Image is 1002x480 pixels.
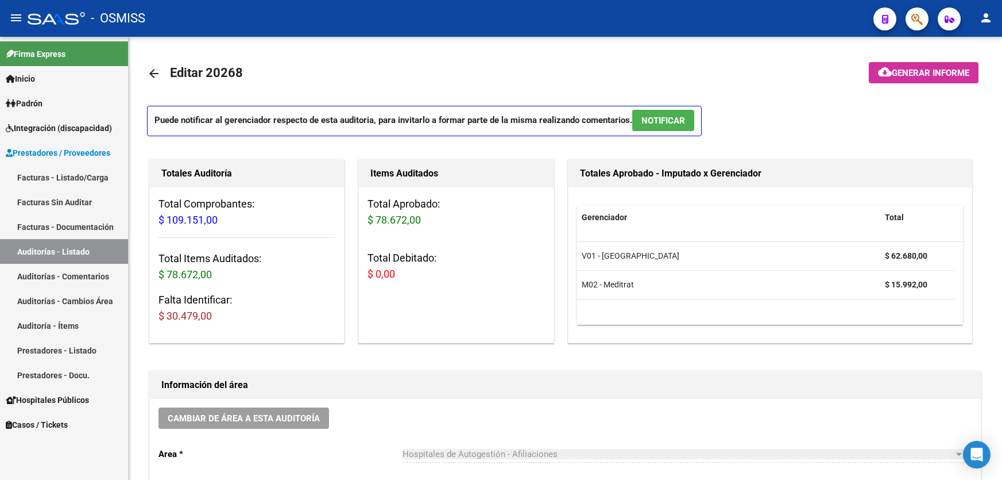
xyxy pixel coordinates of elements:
span: Cambiar de área a esta auditoría [168,413,320,424]
strong: $ 15.992,00 [885,280,927,289]
h1: Totales Aprobado - Imputado x Gerenciador [580,164,961,183]
button: NOTIFICAR [632,110,694,131]
span: Casos / Tickets [6,418,68,431]
span: $ 0,00 [367,268,395,280]
span: Hospitales Públicos [6,394,89,406]
h3: Total Comprobantes: [158,196,335,228]
div: Open Intercom Messenger [963,441,991,469]
span: Generar informe [892,68,969,78]
h3: Total Debitado: [367,250,544,282]
mat-icon: cloud_download [878,65,892,79]
p: Puede notificar al gerenciador respecto de esta auditoria, para invitarlo a formar parte de la mi... [147,106,702,136]
button: Generar informe [869,62,978,83]
span: Prestadores / Proveedores [6,147,110,159]
h1: Items Auditados [370,164,541,183]
h1: Información del área [161,376,969,394]
span: $ 109.151,00 [158,214,218,226]
span: M02 - Meditrat [582,280,634,289]
span: NOTIFICAR [641,116,685,126]
mat-icon: arrow_back [147,67,161,80]
span: Inicio [6,72,35,85]
span: Total [885,213,904,222]
h3: Total Aprobado: [367,196,544,228]
h1: Totales Auditoría [161,164,332,183]
h3: Falta Identificar: [158,292,335,324]
span: Editar 20268 [170,66,243,80]
button: Cambiar de área a esta auditoría [158,408,329,429]
span: V01 - [GEOGRAPHIC_DATA] [582,251,679,260]
span: Firma Express [6,48,65,60]
span: Hospitales de Autogestión - Afiliaciones [403,449,558,459]
span: $ 30.479,00 [158,310,212,322]
span: Integración (discapacidad) [6,122,112,135]
p: Area * [158,448,403,460]
span: $ 78.672,00 [367,214,421,226]
span: Padrón [6,97,42,110]
span: Gerenciador [582,213,627,222]
strong: $ 62.680,00 [885,251,927,260]
span: $ 78.672,00 [158,268,212,281]
mat-icon: menu [9,11,23,25]
span: - OSMISS [91,6,145,31]
datatable-header-cell: Gerenciador [577,205,880,230]
mat-icon: person [979,11,993,25]
h3: Total Items Auditados: [158,251,335,283]
datatable-header-cell: Total [880,205,955,230]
